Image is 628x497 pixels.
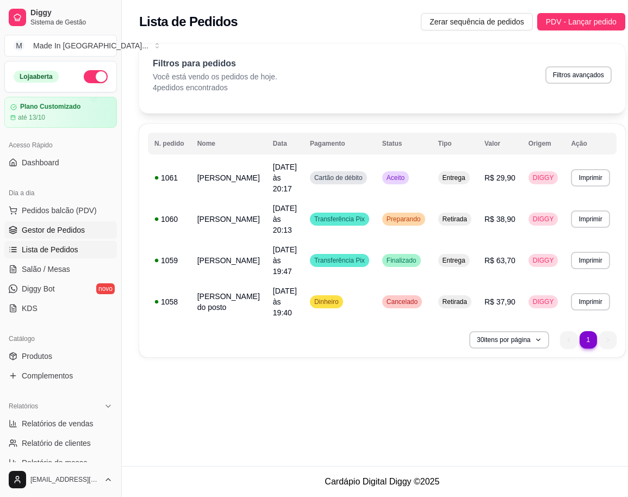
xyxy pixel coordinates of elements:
td: [PERSON_NAME] [191,157,266,198]
button: Imprimir [571,210,610,228]
span: Sistema de Gestão [30,18,113,27]
a: Gestor de Pedidos [4,221,117,239]
p: Você está vendo os pedidos de hoje. [153,71,277,82]
button: PDV - Lançar pedido [537,13,625,30]
span: [DATE] às 19:40 [273,287,297,317]
button: Zerar sequência de pedidos [421,13,533,30]
span: Entrega [440,173,468,182]
a: Plano Customizadoaté 13/10 [4,97,117,128]
a: Relatório de mesas [4,454,117,471]
span: DIGGY [531,173,556,182]
span: DIGGY [531,215,556,223]
button: 30itens por página [469,331,549,349]
span: [DATE] às 20:17 [273,163,297,193]
th: Pagamento [303,133,376,154]
a: Dashboard [4,154,117,171]
th: Tipo [432,133,478,154]
button: Imprimir [571,169,610,187]
th: Data [266,133,303,154]
div: Made In [GEOGRAPHIC_DATA] ... [33,40,148,51]
button: Select a team [4,35,117,57]
a: KDS [4,300,117,317]
button: Imprimir [571,293,610,310]
article: até 13/10 [18,113,45,122]
span: [EMAIL_ADDRESS][DOMAIN_NAME] [30,475,100,484]
p: 4 pedidos encontrados [153,82,277,93]
article: Plano Customizado [20,103,80,111]
div: Loja aberta [14,71,59,83]
span: Pedidos balcão (PDV) [22,205,97,216]
span: Gestor de Pedidos [22,225,85,235]
span: Relatório de clientes [22,438,91,449]
nav: pagination navigation [555,326,622,354]
div: 1059 [154,255,184,266]
span: Preparando [384,215,423,223]
td: [PERSON_NAME] [191,198,266,240]
span: Zerar sequência de pedidos [430,16,524,28]
span: KDS [22,303,38,314]
span: Produtos [22,351,52,362]
span: DIGGY [531,256,556,265]
td: [PERSON_NAME] [191,240,266,281]
th: Nome [191,133,266,154]
button: Imprimir [571,252,610,269]
a: Lista de Pedidos [4,241,117,258]
span: PDV - Lançar pedido [546,16,617,28]
span: Relatório de mesas [22,457,88,468]
span: Aceito [384,173,407,182]
span: R$ 37,90 [484,297,515,306]
span: R$ 29,90 [484,173,515,182]
li: pagination item 1 active [580,331,597,349]
button: [EMAIL_ADDRESS][DOMAIN_NAME] [4,467,117,493]
span: Cancelado [384,297,420,306]
span: Salão / Mesas [22,264,70,275]
div: Dia a dia [4,184,117,202]
p: Filtros para pedidos [153,57,277,70]
span: R$ 38,90 [484,215,515,223]
th: N. pedido [148,133,191,154]
a: Relatório de clientes [4,434,117,452]
button: Pedidos balcão (PDV) [4,202,117,219]
th: Status [376,133,432,154]
span: Relatórios [9,402,38,411]
span: Finalizado [384,256,419,265]
span: Retirada [440,215,469,223]
div: Acesso Rápido [4,136,117,154]
button: Alterar Status [84,70,108,83]
span: M [14,40,24,51]
a: Diggy Botnovo [4,280,117,297]
div: 1061 [154,172,184,183]
th: Ação [564,133,616,154]
span: [DATE] às 19:47 [273,245,297,276]
span: Retirada [440,297,469,306]
div: 1060 [154,214,184,225]
a: Relatórios de vendas [4,415,117,432]
th: Origem [522,133,565,154]
span: Entrega [440,256,468,265]
span: Transferência Pix [312,256,367,265]
span: Dinheiro [312,297,341,306]
div: 1058 [154,296,184,307]
a: Produtos [4,347,117,365]
span: Cartão de débito [312,173,365,182]
a: Salão / Mesas [4,260,117,278]
a: DiggySistema de Gestão [4,4,117,30]
span: [DATE] às 20:13 [273,204,297,234]
button: Filtros avançados [545,66,612,84]
span: Complementos [22,370,73,381]
th: Valor [478,133,522,154]
a: Complementos [4,367,117,384]
span: Relatórios de vendas [22,418,94,429]
span: Diggy Bot [22,283,55,294]
h2: Lista de Pedidos [139,13,238,30]
span: R$ 63,70 [484,256,515,265]
td: [PERSON_NAME] do posto [191,281,266,322]
span: Dashboard [22,157,59,168]
div: Catálogo [4,330,117,347]
span: Lista de Pedidos [22,244,78,255]
span: Diggy [30,8,113,18]
span: DIGGY [531,297,556,306]
span: Transferência Pix [312,215,367,223]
